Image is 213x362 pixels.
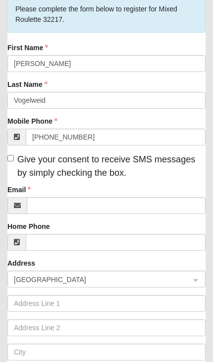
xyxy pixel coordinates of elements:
[7,295,206,312] input: Address Line 1
[7,344,206,361] input: City
[7,185,31,195] label: Email
[7,43,48,53] label: First Name
[7,319,206,336] input: Address Line 2
[7,79,48,89] label: Last Name
[14,274,181,285] span: United States
[17,154,195,178] span: Give your consent to receive SMS messages by simply checking the box.
[7,155,14,161] input: Give your consent to receive SMS messages by simply checking the box.
[7,116,57,126] label: Mobile Phone
[7,258,35,268] label: Address
[7,221,50,231] label: Home Phone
